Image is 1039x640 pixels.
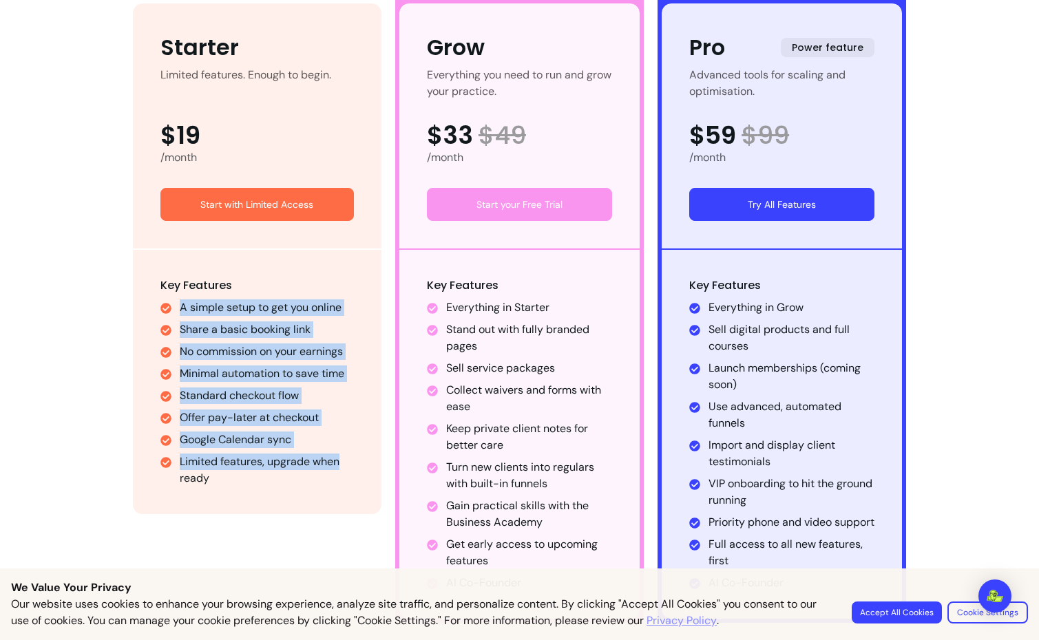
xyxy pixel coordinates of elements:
li: Limited features, upgrade when ready [180,454,354,487]
li: Everything in Starter [446,299,612,316]
li: Stand out with fully branded pages [446,321,612,354]
span: $ 99 [742,122,789,149]
div: Grow [427,31,485,64]
li: Sell service packages [446,360,612,376]
div: /month [689,149,874,166]
span: $59 [689,122,736,149]
li: Use advanced, automated funnels [709,398,874,431]
div: Limited features. Enough to begin. [160,67,331,100]
div: Starter [160,31,239,64]
li: Share a basic booking link [180,321,354,338]
div: Open Intercom Messenger [978,579,1011,612]
div: Pro [689,31,725,64]
li: Keep private client notes for better care [446,420,612,454]
div: /month [160,149,354,166]
a: Try All Features [689,188,874,221]
span: Key Features [427,277,498,293]
li: Sell digital products and full courses [709,321,874,354]
li: Collect waivers and forms with ease [446,382,612,415]
div: Advanced tools for scaling and optimisation. [689,67,874,100]
p: Our website uses cookies to enhance your browsing experience, analyze site traffic, and personali... [11,596,835,629]
li: Minimal automation to save time [180,365,354,382]
span: $19 [160,122,200,149]
button: Cookie Settings [947,601,1028,623]
li: Everything in Grow [709,299,874,316]
li: Google Calendar sync [180,431,354,448]
p: We Value Your Privacy [11,579,1028,596]
a: Privacy Policy [647,612,717,629]
li: Launch memberships (coming soon) [709,360,874,393]
button: Accept All Cookies [852,601,942,623]
li: Offer pay-later at checkout [180,409,354,426]
li: Turn new clients into regulars with built-in funnels [446,459,612,492]
li: Full access to all new features, first [709,536,874,569]
li: VIP onboarding to hit the ground running [709,476,874,509]
li: Gain practical skills with the Business Academy [446,498,612,531]
li: Import and display client testimonials [709,437,874,470]
li: Priority phone and video support [709,514,874,531]
div: /month [427,149,612,166]
a: Start with Limited Access [160,188,354,221]
span: Key Features [689,277,761,293]
li: A simple setup to get you online [180,299,354,316]
li: Get early access to upcoming features [446,536,612,569]
span: $ 49 [479,122,526,149]
span: Key Features [160,277,232,293]
span: Power feature [781,38,874,57]
div: Everything you need to run and grow your practice. [427,67,612,100]
a: Start your Free Trial [427,188,612,221]
span: $33 [427,122,473,149]
li: Standard checkout flow [180,387,354,404]
li: No commission on your earnings [180,343,354,360]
